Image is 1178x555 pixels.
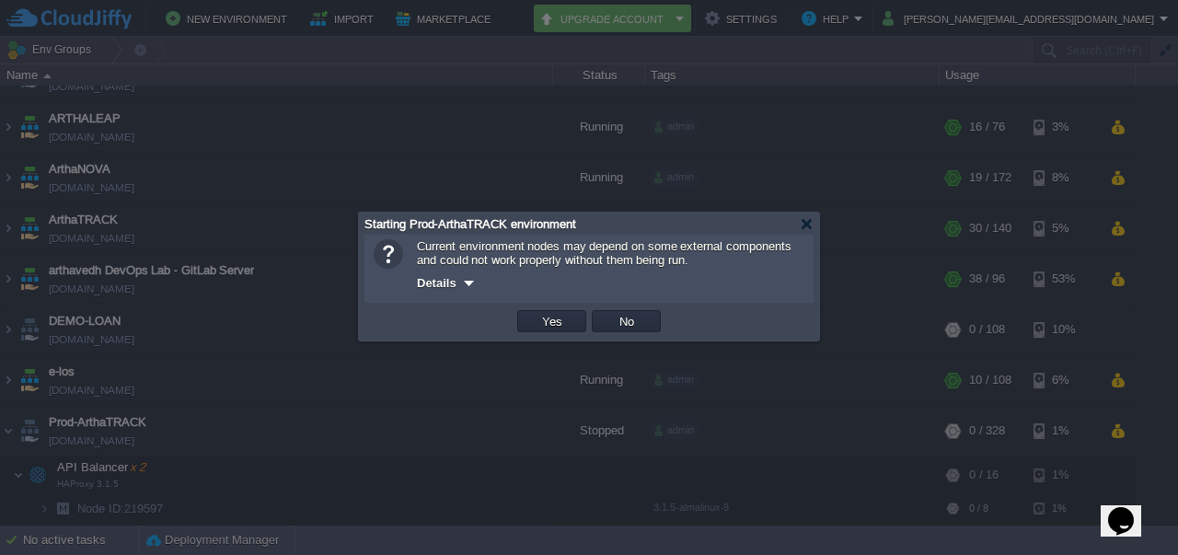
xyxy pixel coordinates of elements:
button: No [614,313,640,330]
button: Yes [537,313,568,330]
span: Current environment nodes may depend on some external components and could not work properly with... [417,239,791,267]
span: Starting Prod-ArthaTRACK environment [364,217,576,231]
iframe: chat widget [1101,481,1160,537]
span: Details [417,276,456,290]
